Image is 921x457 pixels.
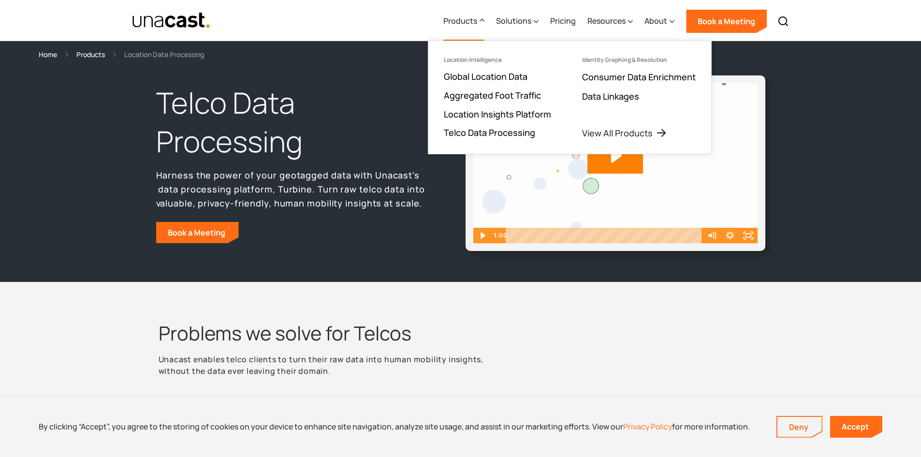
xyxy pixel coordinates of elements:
[159,321,763,346] h2: Problems we solve for Telcos
[132,12,211,29] a: home
[587,1,633,41] div: Resources
[686,10,767,33] a: Book a Meeting
[444,71,527,82] a: Global Location Data
[444,57,502,63] div: Location Intelligence
[587,15,626,27] div: Resources
[830,416,882,438] a: Accept
[582,127,667,139] a: View All Products
[39,421,750,432] div: By clicking “Accept”, you agree to the storing of cookies on your device to enhance site navigati...
[156,168,430,210] p: Harness the power of your geotagged data with Unacast's data processing platform, Turbine. Turn r...
[582,71,696,83] a: Consumer Data Enrichment
[444,127,535,138] a: Telco Data Processing
[132,12,211,29] img: Unacast text logo
[39,49,57,60] a: Home
[644,1,674,41] div: About
[473,83,758,243] img: Video Thumbnail
[443,15,477,27] div: Products
[156,222,239,243] a: Book a Meeting
[428,41,712,154] nav: Products
[550,1,576,41] a: Pricing
[777,15,789,27] img: Search icon
[156,84,430,161] h1: Telco Data Processing
[444,108,551,120] a: Location Insights Platform
[702,228,721,243] button: Mute
[443,1,484,41] div: Products
[644,15,667,27] div: About
[512,228,698,243] div: Playbar
[76,49,105,60] a: Products
[582,57,667,63] div: Identity Graphing & Resolution
[739,228,758,243] button: Fullscreen
[473,228,492,243] button: Play Video
[124,49,204,60] div: Location Data Processing
[777,417,822,437] a: Deny
[159,354,499,377] p: Unacast enables telco clients to turn their raw data into human mobility insights, without the da...
[587,138,643,174] button: Play Video: Unacast_Scale_Final
[582,90,639,102] a: Data Linkages
[496,1,539,41] div: Solutions
[623,421,672,432] a: Privacy Policy
[721,228,739,243] button: Show settings menu
[496,15,531,27] div: Solutions
[444,89,541,101] a: Aggregated Foot Traffic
